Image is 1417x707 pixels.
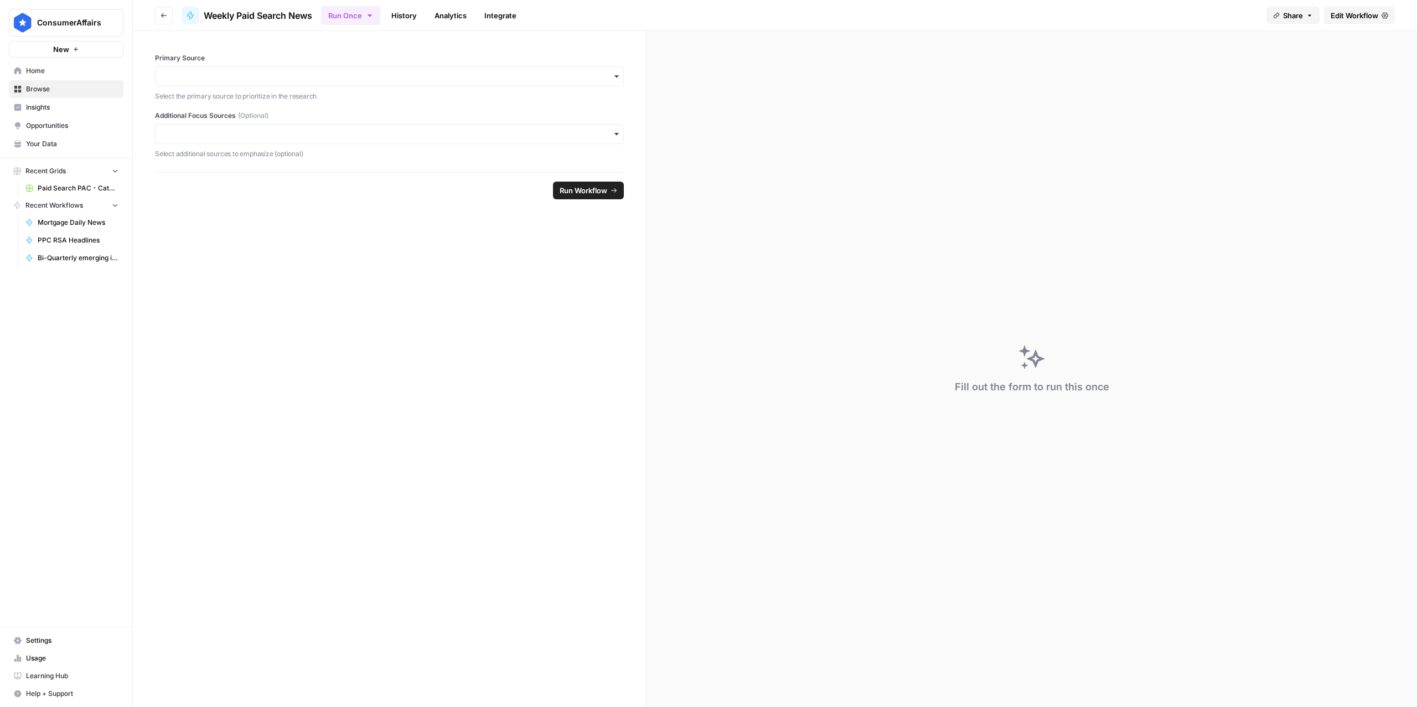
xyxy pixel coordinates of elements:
[26,66,118,76] span: Home
[53,44,69,55] span: New
[155,91,624,102] p: Select the primary source to prioritize in the research
[478,7,523,24] a: Integrate
[38,253,118,263] span: Bi-Quarterly emerging industries
[26,636,118,646] span: Settings
[9,685,123,703] button: Help + Support
[9,667,123,685] a: Learning Hub
[38,218,118,228] span: Mortgage Daily News
[204,9,312,22] span: Weekly Paid Search News
[9,80,123,98] a: Browse
[9,632,123,649] a: Settings
[9,9,123,37] button: Workspace: ConsumerAffairs
[1331,10,1378,21] span: Edit Workflow
[560,185,607,196] span: Run Workflow
[26,139,118,149] span: Your Data
[9,163,123,179] button: Recent Grids
[155,53,624,63] label: Primary Source
[20,214,123,231] a: Mortgage Daily News
[1266,7,1320,24] button: Share
[553,182,624,199] button: Run Workflow
[20,249,123,267] a: Bi-Quarterly emerging industries
[25,200,83,210] span: Recent Workflows
[155,111,624,121] label: Additional Focus Sources
[9,99,123,116] a: Insights
[9,197,123,214] button: Recent Workflows
[20,179,123,197] a: Paid Search PAC - Categories
[321,6,380,25] button: Run Once
[9,62,123,80] a: Home
[155,148,624,159] p: Select additional sources to emphasize (optional)
[38,235,118,245] span: PPC RSA Headlines
[26,102,118,112] span: Insights
[9,41,123,58] button: New
[38,183,118,193] span: Paid Search PAC - Categories
[9,135,123,153] a: Your Data
[1283,10,1303,21] span: Share
[26,84,118,94] span: Browse
[428,7,473,24] a: Analytics
[26,689,118,699] span: Help + Support
[26,653,118,663] span: Usage
[238,111,268,121] span: (Optional)
[25,166,66,176] span: Recent Grids
[1324,7,1395,24] a: Edit Workflow
[26,671,118,681] span: Learning Hub
[13,13,33,33] img: ConsumerAffairs Logo
[9,649,123,667] a: Usage
[9,117,123,135] a: Opportunities
[20,231,123,249] a: PPC RSA Headlines
[26,121,118,131] span: Opportunities
[955,379,1109,395] div: Fill out the form to run this once
[37,17,104,28] span: ConsumerAffairs
[182,7,312,24] a: Weekly Paid Search News
[385,7,423,24] a: History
